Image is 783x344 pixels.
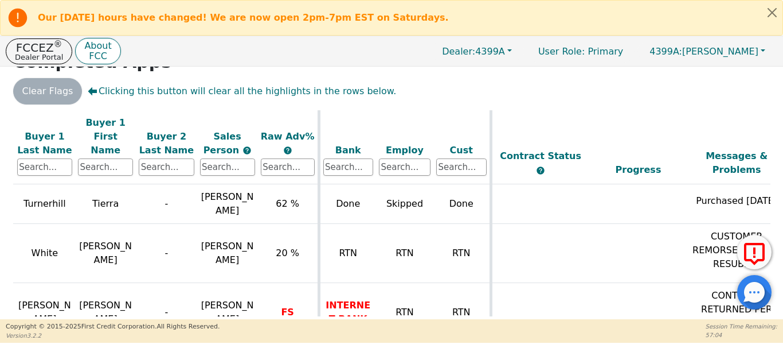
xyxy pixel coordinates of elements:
td: [PERSON_NAME] [14,283,75,342]
div: Messages & Problems [690,149,783,177]
span: [PERSON_NAME] [201,241,254,265]
td: - [136,184,197,224]
td: - [136,224,197,283]
p: Dealer Portal [15,53,63,61]
span: User Role : [538,46,585,57]
td: - [136,283,197,342]
td: Turnerhill [14,184,75,224]
span: 4399A: [649,46,682,57]
p: CONTRACT RETURNED PER YOUR REQUEST [690,289,783,330]
input: Search... [261,159,315,176]
span: [PERSON_NAME] [649,46,758,57]
b: Our [DATE] hours have changed! We are now open 2pm-7pm EST on Saturdays. [38,12,449,23]
span: Sales Person [203,130,242,155]
td: RTN [376,224,433,283]
input: Search... [200,159,255,176]
input: Search... [78,159,133,176]
input: Search... [379,159,430,176]
p: Version 3.2.2 [6,331,220,340]
button: AboutFCC [75,38,120,65]
a: User Role: Primary [527,40,635,63]
p: Copyright © 2015- 2025 First Credit Corporation. [6,322,220,332]
div: Buyer 2 Last Name [139,129,194,157]
button: Close alert [762,1,782,24]
span: FS [281,307,293,318]
input: Search... [17,159,72,176]
p: About [84,41,111,51]
p: Session Time Remaining: [706,322,777,331]
button: Dealer:4399A [430,42,524,60]
td: RTN [433,224,491,283]
span: 4399A [442,46,505,57]
input: Search... [139,159,194,176]
div: Bank [323,143,374,157]
span: All Rights Reserved. [156,323,220,330]
span: Contract Status [500,150,581,161]
div: Buyer 1 Last Name [17,129,72,157]
span: Raw Adv% [261,130,315,141]
p: Purchased [DATE] [690,194,783,208]
div: Buyer 1 First Name [78,115,133,157]
button: Report Error to FCC [737,235,772,269]
div: Progress [592,163,685,177]
button: FCCEZ®Dealer Portal [6,38,72,64]
span: [PERSON_NAME] [201,191,254,216]
p: FCCEZ [15,42,63,53]
strong: Completed Apps [13,52,172,72]
td: White [14,224,75,283]
td: Done [319,184,376,224]
td: [PERSON_NAME] [75,283,136,342]
td: Done [433,184,491,224]
div: Employ [379,143,430,157]
td: INTERNET BANK [319,283,376,342]
span: 62 % [276,198,299,209]
td: Tierra [75,184,136,224]
span: 20 % [276,248,299,258]
td: Skipped [376,184,433,224]
sup: ® [54,39,62,49]
p: Primary [527,40,635,63]
td: [PERSON_NAME] [75,224,136,283]
button: 4399A:[PERSON_NAME] [637,42,777,60]
td: RTN [319,224,376,283]
span: Clicking this button will clear all the highlights in the rows below. [88,84,396,98]
span: [PERSON_NAME] [201,300,254,324]
td: RTN [376,283,433,342]
p: FCC [84,52,111,61]
p: CUSTOMER REMORSE- DO NOT RESUBMIT [690,230,783,271]
div: Cust [436,143,487,157]
p: 57:04 [706,331,777,339]
span: Dealer: [442,46,475,57]
input: Search... [323,159,374,176]
input: Search... [436,159,487,176]
td: RTN [433,283,491,342]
